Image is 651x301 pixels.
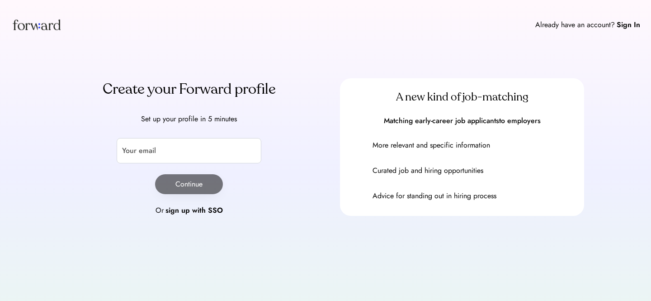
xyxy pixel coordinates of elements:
div: Advice for standing out in hiring process [373,191,573,201]
div: Matching early-career job applicantsto employers [351,116,573,126]
div: Already have an account? [535,19,615,30]
img: yH5BAEAAAAALAAAAAABAAEAAAIBRAA7 [354,191,365,201]
div: More relevant and specific information [373,140,573,151]
div: Curated job and hiring opportunities [373,165,573,176]
img: yH5BAEAAAAALAAAAAABAAEAAAIBRAA7 [354,140,365,151]
div: Or [156,205,164,216]
div: Set up your profile in 5 minutes [67,114,311,124]
div: A new kind of job-matching [351,90,573,105]
img: Forward logo [11,11,62,38]
div: Sign In [617,19,640,30]
img: yH5BAEAAAAALAAAAAABAAEAAAIBRAA7 [354,165,365,176]
button: Continue [155,174,223,194]
div: sign up with SSO [165,205,223,216]
div: Create your Forward profile [67,78,311,100]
